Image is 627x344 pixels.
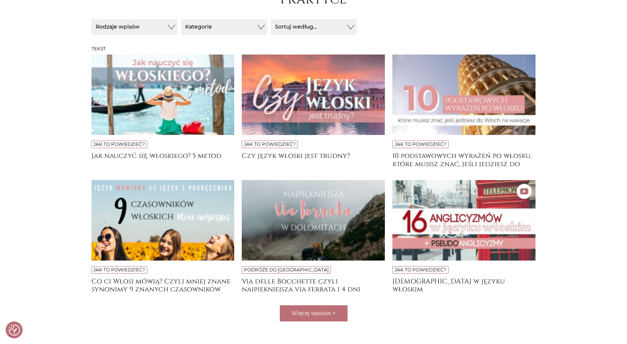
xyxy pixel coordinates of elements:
a: 10 podstawowych wyrażeń po włosku, które musisz znać, jeśli jedziesz do [GEOGRAPHIC_DATA] na wakacje [392,152,535,167]
a: [DEMOGRAPHIC_DATA] w języku włoskim [392,277,535,292]
a: Co ci Włosi mówią? Czyli mniej znane synonimy 9 znanych czasowników [92,277,235,292]
button: Sortuj według... [271,19,357,35]
a: Jak to powiedzieć? [93,267,145,273]
a: Jak to powiedzieć? [244,141,296,147]
img: Revisit consent button [9,324,20,336]
a: Jak nauczyć się włoskiego? 5 metod [92,152,235,167]
span: Więcej wpisów [291,310,331,317]
button: Kategorie [181,19,267,35]
button: Więcej wpisów + [280,305,348,321]
a: Via delle Bocchette czyli najpiękniejsza via ferrata i 4 dni trekkingu w [GEOGRAPHIC_DATA] [242,277,385,292]
button: Rodzaje wpisów [92,19,177,35]
a: Jak to powiedzieć? [93,141,145,147]
a: Jak to powiedzieć? [395,267,446,273]
button: Preferencje co do zgód [9,324,20,336]
h3: Tekst [92,46,536,52]
span: + [333,310,336,317]
a: Podróże do [GEOGRAPHIC_DATA] [244,267,329,273]
a: Czy język włoski jest trudny? [242,152,385,167]
a: Jak to powiedzieć? [395,141,446,147]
